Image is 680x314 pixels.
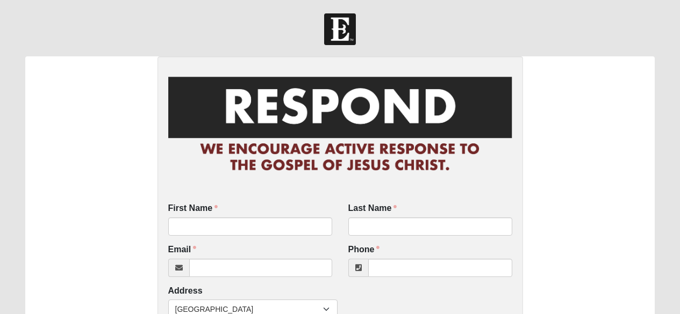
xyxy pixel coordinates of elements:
[168,285,203,297] label: Address
[348,202,397,215] label: Last Name
[168,202,218,215] label: First Name
[168,244,197,256] label: Email
[348,244,380,256] label: Phone
[168,67,512,182] img: RespondCardHeader.png
[324,13,356,45] img: Church of Eleven22 Logo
